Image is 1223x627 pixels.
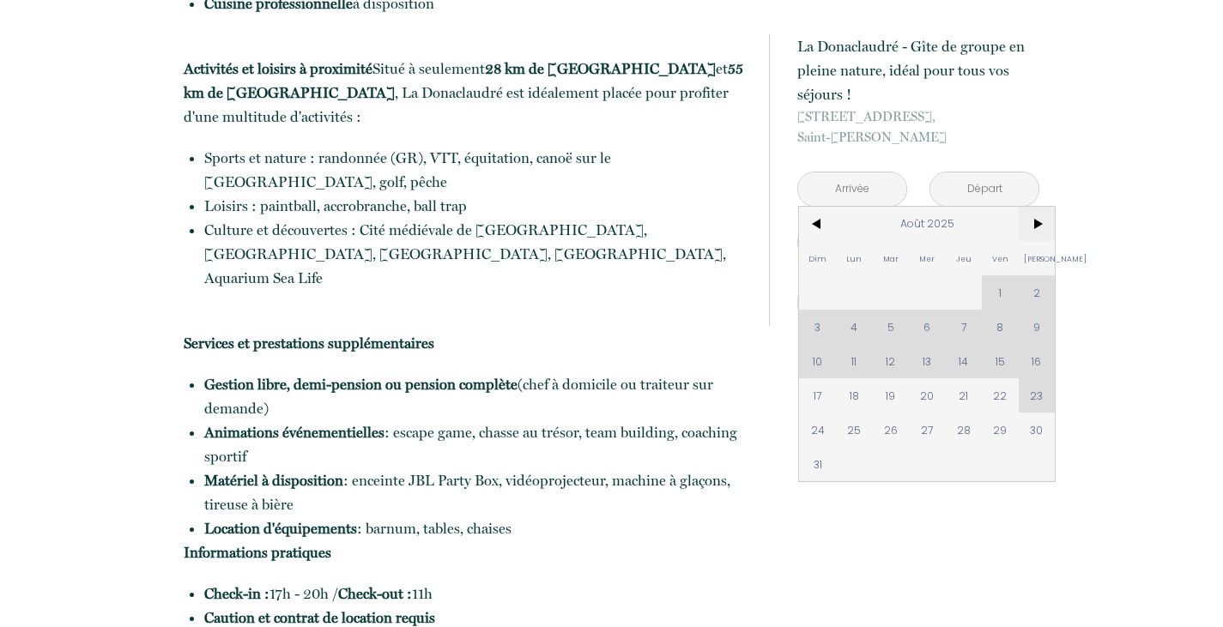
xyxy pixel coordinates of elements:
[338,585,412,602] strong: Check-out :
[982,241,1019,275] span: Ven
[982,378,1019,413] span: 22
[799,413,836,447] span: 24
[204,468,747,516] li: : enceinte JBL Party Box, vidéoprojecteur, machine à glaçons, tireuse à bière
[836,207,1019,241] span: Août 2025
[204,585,269,602] strong: Check-in :
[930,172,1038,206] input: Départ
[204,424,384,441] strong: Animations événementielles
[1019,413,1056,447] span: 30
[204,146,747,194] li: Sports et nature : randonnée (GR), VTT, équitation, canoë sur le [GEOGRAPHIC_DATA], golf, pêche
[799,241,836,275] span: Dim
[836,378,873,413] span: 18
[799,447,836,481] span: 31
[204,582,747,606] li: 17h - 20h / 11h
[184,57,747,129] p: Situé à seulement et , La Donaclaudré est idéalement placée pour profiter d'une multitude d'activ...
[946,378,983,413] span: 21
[184,335,434,352] strong: Services et prestations supplémentaires
[204,376,518,393] strong: Gestion libre, demi-pension ou pension complète
[836,413,873,447] span: 25
[184,60,372,77] strong: Activités et loisirs à proximité
[798,172,906,206] input: Arrivée
[1019,207,1056,241] span: >
[982,413,1019,447] span: 29
[909,241,946,275] span: Mer
[909,413,946,447] span: 27
[1019,241,1056,275] span: [PERSON_NAME]
[797,280,1039,326] button: Contacter
[797,106,1039,127] span: [STREET_ADDRESS],
[797,34,1039,106] p: La Donaclaudré - Gîte de groupe en pleine nature, idéal pour tous vos séjours !
[204,516,747,540] li: : barnum, tables, chaises
[204,472,343,489] strong: Matériel à disposition
[204,609,435,626] strong: Caution et contrat de location requis
[909,378,946,413] span: 20
[872,241,909,275] span: Mar
[184,544,331,561] strong: Informations pratiques
[799,378,836,413] span: 17
[836,241,873,275] span: Lun
[799,207,836,241] span: <
[204,372,747,420] li: (chef à domicile ou traiteur sur demande)
[946,413,983,447] span: 28
[872,378,909,413] span: 19
[797,106,1039,148] p: Saint-[PERSON_NAME]
[204,194,747,218] li: Loisirs : paintball, accrobranche, ball trap
[946,241,983,275] span: Jeu
[485,60,716,77] strong: 28 km de [GEOGRAPHIC_DATA]
[872,413,909,447] span: 26
[204,218,747,290] li: Culture et découvertes : Cité médiévale de [GEOGRAPHIC_DATA], [GEOGRAPHIC_DATA], [GEOGRAPHIC_DATA...
[204,420,747,468] li: : escape game, chasse au trésor, team building, coaching sportif
[204,520,357,537] strong: Location d'équipements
